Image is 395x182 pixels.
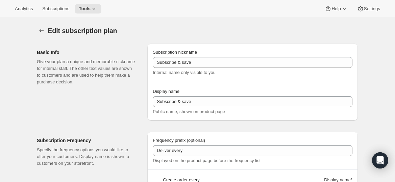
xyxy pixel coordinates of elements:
[153,89,179,94] span: Display name
[153,96,352,107] input: Subscribe & Save
[353,4,384,14] button: Settings
[153,145,352,156] input: Deliver every
[37,26,46,35] button: Subscription plans
[153,109,225,114] span: Public name, shown on product page
[153,138,205,143] span: Frequency prefix (optional)
[37,49,137,56] h2: Basic Info
[153,50,197,55] span: Subscription nickname
[153,158,261,163] span: Displayed on the product page before the frequency list
[37,137,137,144] h2: Subscription Frequency
[364,6,380,11] span: Settings
[11,4,37,14] button: Analytics
[153,70,216,75] span: Internal name only visible to you
[42,6,69,11] span: Subscriptions
[15,6,33,11] span: Analytics
[331,6,341,11] span: Help
[153,57,352,68] input: Subscribe & Save
[37,147,137,167] p: Specify the frequency options you would like to offer your customers. Display name is shown to cu...
[75,4,101,14] button: Tools
[48,27,117,34] span: Edit subscription plan
[37,58,137,85] p: Give your plan a unique and memorable nickname for internal staff. The other text values are show...
[38,4,73,14] button: Subscriptions
[79,6,91,11] span: Tools
[321,4,351,14] button: Help
[372,152,388,168] div: Open Intercom Messenger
